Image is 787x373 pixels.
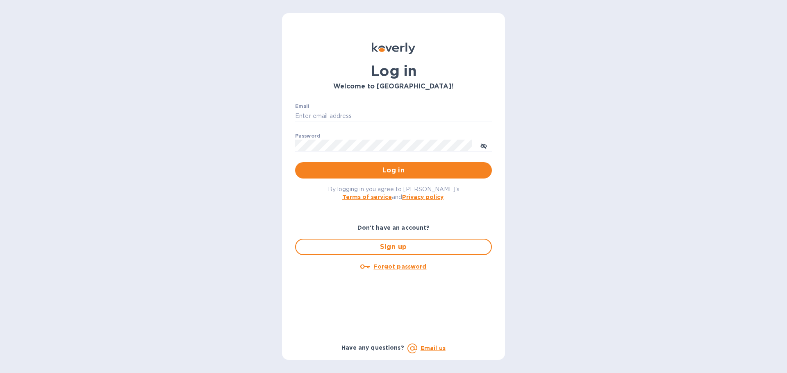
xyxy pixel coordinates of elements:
[295,110,492,122] input: Enter email address
[303,242,484,252] span: Sign up
[341,344,404,351] b: Have any questions?
[357,224,430,231] b: Don't have an account?
[295,62,492,79] h1: Log in
[402,194,444,200] a: Privacy policy
[302,165,485,175] span: Log in
[295,133,320,138] label: Password
[328,186,459,200] span: By logging in you agree to [PERSON_NAME]'s and .
[475,137,492,154] button: toggle password visibility
[342,194,392,200] a: Terms of service
[295,162,492,179] button: Log in
[372,43,415,54] img: Koverly
[295,239,492,255] button: Sign up
[421,345,446,351] a: Email us
[295,83,492,90] h3: Welcome to [GEOGRAPHIC_DATA]!
[295,104,309,109] label: Email
[373,263,426,270] u: Forgot password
